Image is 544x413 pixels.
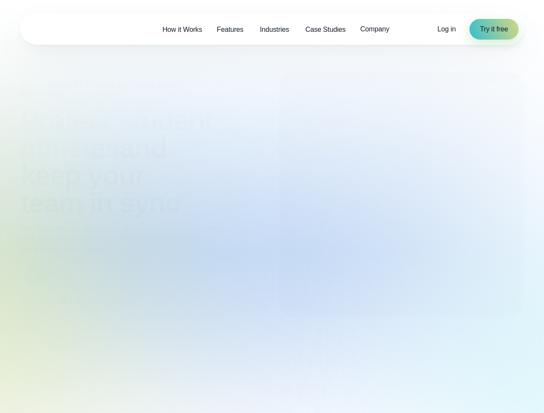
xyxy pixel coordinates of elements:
[155,21,209,38] a: How it Works
[260,25,289,35] span: Industries
[480,24,508,34] span: Try it free
[438,24,456,34] a: Log in
[469,19,518,40] a: Try it free
[298,21,353,38] a: Case Studies
[305,25,345,35] span: Case Studies
[162,25,202,35] span: How it Works
[360,24,389,34] span: Company
[217,25,243,35] span: Features
[438,25,456,33] span: Log in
